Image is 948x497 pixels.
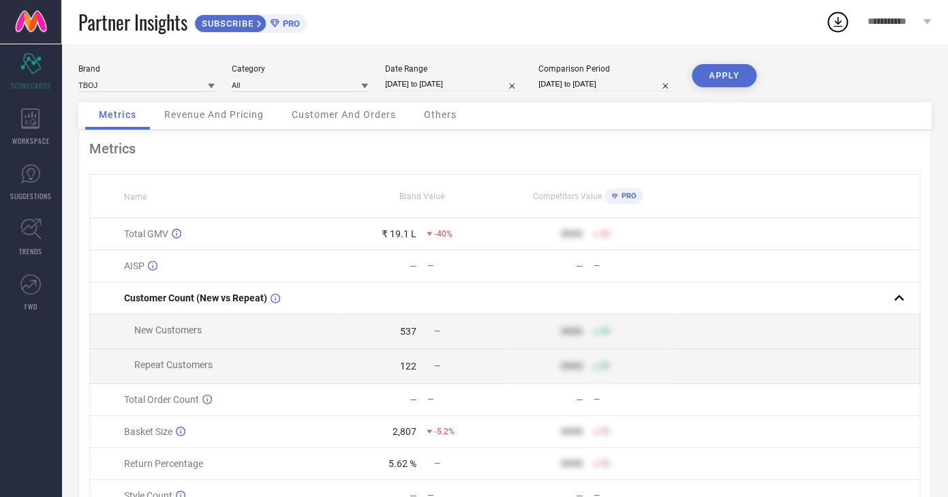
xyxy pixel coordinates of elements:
[78,64,215,74] div: Brand
[19,246,42,256] span: TRENDS
[600,427,610,436] span: 50
[124,192,147,202] span: Name
[89,140,920,157] div: Metrics
[292,109,396,120] span: Customer And Orders
[825,10,850,34] div: Open download list
[561,326,583,337] div: 9999
[10,191,52,201] span: SUGGESTIONS
[124,426,172,437] span: Basket Size
[385,77,521,91] input: Select date range
[410,394,417,405] div: —
[410,260,417,271] div: —
[11,80,51,91] span: SCORECARDS
[134,325,202,335] span: New Customers
[561,228,583,239] div: 9999
[124,228,168,239] span: Total GMV
[99,109,136,120] span: Metrics
[434,361,440,371] span: —
[232,64,368,74] div: Category
[434,427,455,436] span: -5.2%
[434,327,440,336] span: —
[194,11,307,33] a: SUBSCRIBEPRO
[600,459,610,468] span: 50
[164,109,264,120] span: Revenue And Pricing
[134,359,213,370] span: Repeat Customers
[385,64,521,74] div: Date Range
[424,109,457,120] span: Others
[124,458,203,469] span: Return Percentage
[532,192,601,201] span: Competitors Value
[561,458,583,469] div: 9999
[594,261,670,271] div: —
[538,64,675,74] div: Comparison Period
[561,361,583,372] div: 9999
[600,229,610,239] span: 50
[399,192,444,201] span: Brand Value
[434,459,440,468] span: —
[195,18,257,29] span: SUBSCRIBE
[12,136,50,146] span: WORKSPACE
[600,327,610,336] span: 50
[561,426,583,437] div: 9999
[617,192,636,200] span: PRO
[388,458,416,469] div: 5.62 %
[576,394,583,405] div: —
[692,64,756,87] button: APPLY
[576,260,583,271] div: —
[124,292,267,303] span: Customer Count (New vs Repeat)
[427,261,504,271] div: —
[393,426,416,437] div: 2,807
[124,394,199,405] span: Total Order Count
[594,395,670,404] div: —
[25,301,37,312] span: FWD
[400,326,416,337] div: 537
[124,260,144,271] span: AISP
[400,361,416,372] div: 122
[427,395,504,404] div: —
[538,77,675,91] input: Select comparison period
[434,229,453,239] span: -40%
[279,18,300,29] span: PRO
[600,361,610,371] span: 50
[78,8,187,36] span: Partner Insights
[382,228,416,239] div: ₹ 19.1 L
